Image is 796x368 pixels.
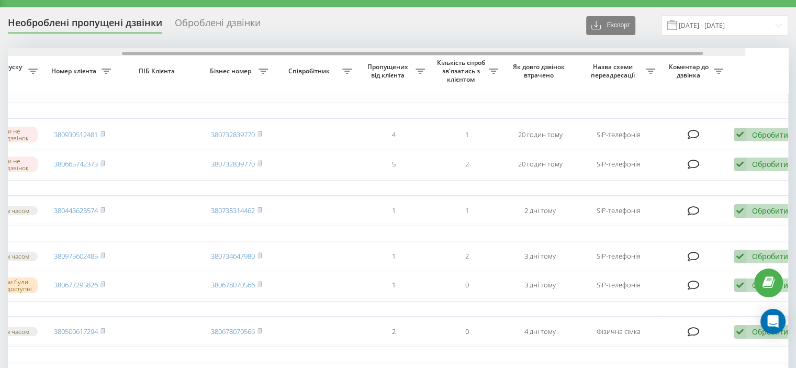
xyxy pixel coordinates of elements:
[435,59,489,83] span: Кількість спроб зв'язатись з клієнтом
[48,67,102,75] span: Номер клієнта
[211,251,255,261] a: 380734647980
[512,63,568,79] span: Як довго дзвінок втрачено
[503,243,577,269] td: 3 дні тому
[666,63,714,79] span: Коментар до дзвінка
[430,243,503,269] td: 2
[577,243,660,269] td: SIP-телефонія
[8,17,162,34] div: Необроблені пропущені дзвінки
[430,319,503,344] td: 0
[54,206,98,215] a: 380443623574
[175,17,261,34] div: Оброблені дзвінки
[125,67,191,75] span: ПІБ Клієнта
[577,271,660,299] td: SIP-телефонія
[278,67,342,75] span: Співробітник
[54,327,98,336] a: 380500617294
[503,319,577,344] td: 4 дні тому
[752,159,788,169] div: Обробити
[357,121,430,149] td: 4
[430,271,503,299] td: 0
[582,63,646,79] span: Назва схеми переадресації
[577,319,660,344] td: Фізична сімка
[211,280,255,289] a: 380678070566
[430,198,503,224] td: 1
[577,121,660,149] td: SIP-телефонія
[357,319,430,344] td: 2
[752,130,788,140] div: Обробити
[211,327,255,336] a: 380678070566
[503,271,577,299] td: 3 дні тому
[577,198,660,224] td: SIP-телефонія
[211,130,255,139] a: 380732839770
[54,280,98,289] a: 380677295826
[760,309,786,334] div: Open Intercom Messenger
[577,150,660,178] td: SIP-телефонія
[752,251,788,261] div: Обробити
[211,159,255,169] a: 380732839770
[752,327,788,337] div: Обробити
[430,150,503,178] td: 2
[752,280,788,290] div: Обробити
[357,198,430,224] td: 1
[54,159,98,169] a: 380665742373
[54,251,98,261] a: 380975602485
[362,63,416,79] span: Пропущених від клієнта
[586,16,635,35] button: Експорт
[357,271,430,299] td: 1
[205,67,259,75] span: Бізнес номер
[357,150,430,178] td: 5
[54,130,98,139] a: 380930512481
[503,150,577,178] td: 20 годин тому
[357,243,430,269] td: 1
[752,206,788,216] div: Обробити
[211,206,255,215] a: 380738314462
[430,121,503,149] td: 1
[503,121,577,149] td: 20 годин тому
[503,198,577,224] td: 2 дні тому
